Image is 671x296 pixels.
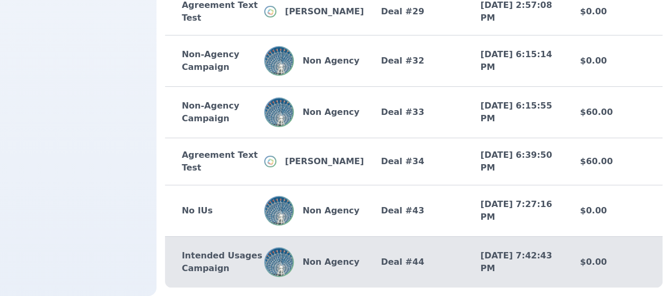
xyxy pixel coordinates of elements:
[294,55,359,67] p: Non Agency
[563,155,663,168] div: $60.00
[464,100,563,125] div: [DATE] 6:15:55 PM
[563,5,663,18] div: $0.00
[265,248,293,276] img: Profile
[265,7,275,17] img: Profile
[364,155,464,168] div: Deal # 34
[165,48,265,74] div: Non-Agency Campaign
[364,106,464,119] div: Deal # 33
[265,157,275,167] img: Profile
[464,249,563,275] div: [DATE] 7:42:43 PM
[165,249,265,275] div: Intended Usages Campaign
[294,204,359,217] p: Non Agency
[276,155,364,168] p: [PERSON_NAME]
[294,256,359,268] p: Non Agency
[464,48,563,74] div: [DATE] 6:15:14 PM
[265,197,293,225] img: Profile
[364,256,464,268] div: Deal # 44
[165,149,265,174] div: Agreement Text Test
[364,55,464,67] div: Deal # 32
[276,5,364,18] p: [PERSON_NAME]
[265,47,293,75] img: Profile
[165,100,265,125] div: Non-Agency Campaign
[563,204,663,217] div: $0.00
[464,198,563,223] div: [DATE] 7:27:16 PM
[563,55,663,67] div: $0.00
[165,204,265,217] div: No IUs
[364,5,464,18] div: Deal # 29
[464,149,563,174] div: [DATE] 6:39:50 PM
[265,98,293,126] img: Profile
[563,256,663,268] div: $0.00
[364,204,464,217] div: Deal # 43
[294,106,359,119] p: Non Agency
[563,106,663,119] div: $60.00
